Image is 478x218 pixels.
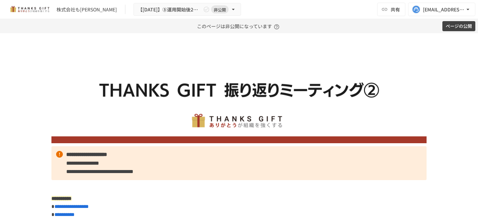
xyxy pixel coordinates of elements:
span: 共有 [391,6,400,13]
p: このページは非公開になっています [197,19,281,33]
div: [EMAIL_ADDRESS][DOMAIN_NAME] [423,5,465,14]
span: 【[DATE]】⑤運用開始後2回目振り返りMTG [138,5,202,14]
button: 【[DATE]】⑤運用開始後2回目振り返りMTG非公開 [133,3,241,16]
img: KNZF7HM7C5xTCnjAlAgVRc3MvxfNzqqyK2Q90dHKucb [51,50,427,143]
img: mMP1OxWUAhQbsRWCurg7vIHe5HqDpP7qZo7fRoNLXQh [8,4,51,15]
button: 共有 [377,3,405,16]
button: ページの公開 [442,21,475,32]
span: 非公開 [211,6,229,13]
div: 株式会社も[PERSON_NAME] [56,6,117,13]
button: [EMAIL_ADDRESS][DOMAIN_NAME] [408,3,475,16]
